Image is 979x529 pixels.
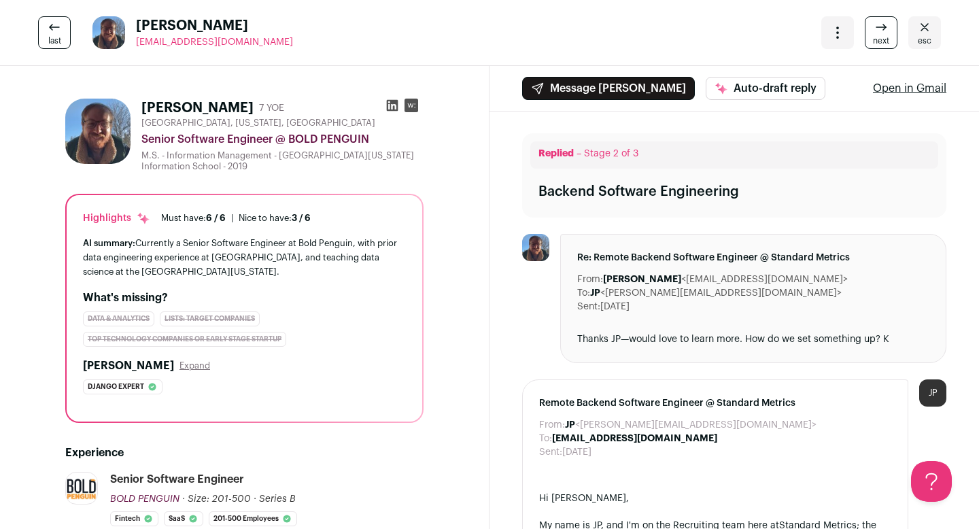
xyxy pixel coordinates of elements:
[539,396,891,410] span: Remote Backend Software Engineer @ Standard Metrics
[552,434,717,443] b: [EMAIL_ADDRESS][DOMAIN_NAME]
[603,275,681,284] b: [PERSON_NAME]
[590,286,842,300] dd: <[PERSON_NAME][EMAIL_ADDRESS][DOMAIN_NAME]>
[292,214,311,222] span: 3 / 6
[873,35,889,46] span: next
[136,35,293,49] a: [EMAIL_ADDRESS][DOMAIN_NAME]
[141,131,424,148] div: Senior Software Engineer @ BOLD PENGUIN
[919,379,946,407] div: JP
[577,149,581,158] span: –
[239,213,311,224] div: Nice to have:
[584,149,638,158] span: Stage 2 of 3
[539,445,562,459] dt: Sent:
[911,461,952,502] iframe: Help Scout Beacon - Open
[83,211,150,225] div: Highlights
[577,332,929,346] div: Thanks JP—would love to learn more. How do we set something up? K
[65,99,131,164] img: 2c752cfe59db3b0ab029dd134c3846d9a10bb39ad0a56f928ee653aa0488ad79
[65,445,424,461] h2: Experience
[141,150,424,172] div: M.S. - Information Management - [GEOGRAPHIC_DATA][US_STATE] Information School - 2019
[577,286,590,300] dt: To:
[706,77,825,100] button: Auto-draft reply
[821,16,854,49] button: Open dropdown
[603,273,848,286] dd: <[EMAIL_ADDRESS][DOMAIN_NAME]>
[865,16,897,49] a: next
[254,492,256,506] span: ·
[38,16,71,49] a: last
[209,511,297,526] li: 201-500 employees
[66,477,97,500] img: 723ce85f3582cd07ca8949626865b63ad96aedfd1dc8f45ffd2971e82c91f3e7.jpg
[141,99,254,118] h1: [PERSON_NAME]
[136,37,293,47] span: [EMAIL_ADDRESS][DOMAIN_NAME]
[577,273,603,286] dt: From:
[83,332,286,347] div: Top Technology Companies or Early Stage Startup
[539,432,552,445] dt: To:
[259,494,296,504] span: Series B
[161,213,311,224] ul: |
[600,300,630,313] dd: [DATE]
[110,511,158,526] li: Fintech
[577,300,600,313] dt: Sent:
[562,445,591,459] dd: [DATE]
[48,35,61,46] span: last
[538,149,574,158] span: Replied
[136,16,293,35] span: [PERSON_NAME]
[83,290,406,306] h2: What's missing?
[590,288,600,298] b: JP
[83,236,406,279] div: Currently a Senior Software Engineer at Bold Penguin, with prior data engineering experience at [...
[88,380,144,394] span: Django expert
[873,80,946,97] a: Open in Gmail
[918,35,931,46] span: esc
[539,492,891,505] div: Hi [PERSON_NAME],
[141,118,375,129] span: [GEOGRAPHIC_DATA], [US_STATE], [GEOGRAPHIC_DATA]
[577,251,929,264] span: Re: Remote Backend Software Engineer @ Standard Metrics
[908,16,941,49] a: Close
[160,311,260,326] div: Lists: Target Companies
[182,494,251,504] span: · Size: 201-500
[522,234,549,261] img: 2c752cfe59db3b0ab029dd134c3846d9a10bb39ad0a56f928ee653aa0488ad79
[110,494,179,504] span: BOLD PENGUIN
[565,418,817,432] dd: <[PERSON_NAME][EMAIL_ADDRESS][DOMAIN_NAME]>
[206,214,226,222] span: 6 / 6
[83,311,154,326] div: Data & Analytics
[538,182,739,201] div: Backend Software Engineering
[83,239,135,248] span: AI summary:
[83,358,174,374] h2: [PERSON_NAME]
[164,511,203,526] li: SaaS
[259,101,284,115] div: 7 YOE
[565,420,575,430] b: JP
[539,418,565,432] dt: From:
[522,77,695,100] button: Message [PERSON_NAME]
[179,360,210,371] button: Expand
[92,16,125,49] img: 2c752cfe59db3b0ab029dd134c3846d9a10bb39ad0a56f928ee653aa0488ad79
[110,472,244,487] div: Senior Software Engineer
[161,213,226,224] div: Must have:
